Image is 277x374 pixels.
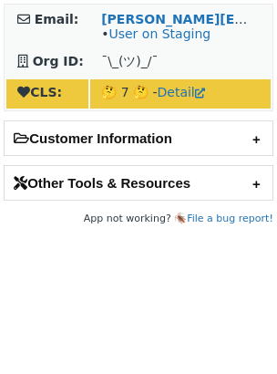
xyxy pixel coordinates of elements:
strong: Email: [35,12,79,26]
h2: Other Tools & Resources [5,166,272,200]
a: Detail [158,85,205,99]
span: ¯\_(ツ)_/¯ [101,54,158,68]
h2: Customer Information [5,121,272,155]
a: User on Staging [108,26,210,41]
strong: CLS: [17,85,62,99]
td: 🤔 7 🤔 - [90,79,271,109]
a: File a bug report! [187,213,273,224]
span: • [101,26,210,41]
strong: Org ID: [33,54,84,68]
footer: App not working? 🪳 [4,210,273,228]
